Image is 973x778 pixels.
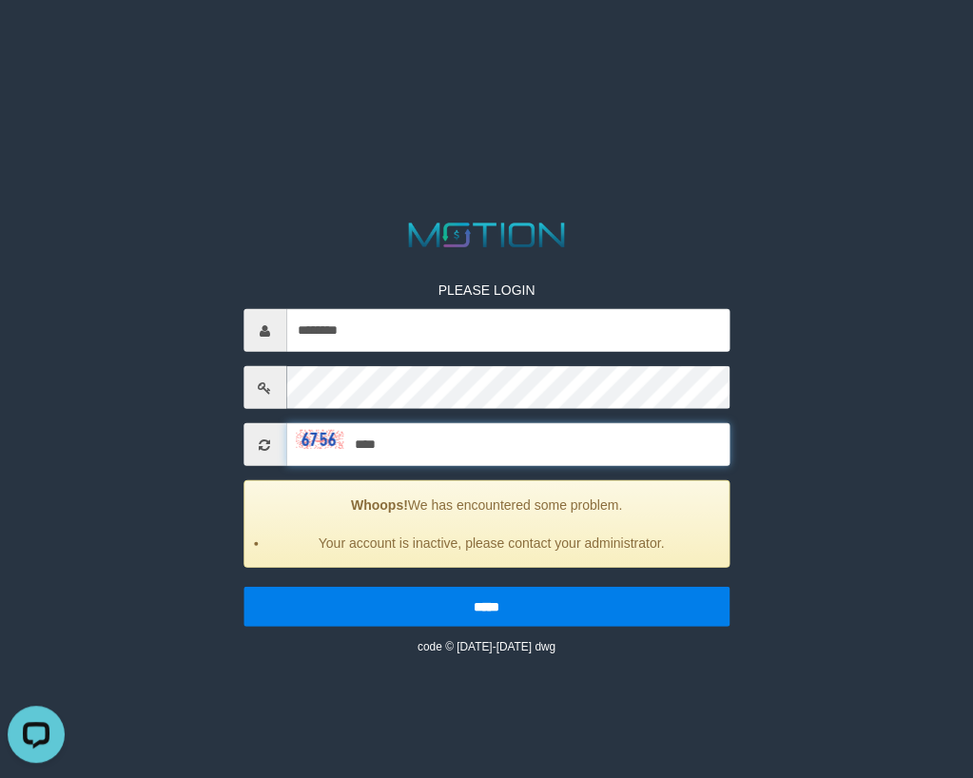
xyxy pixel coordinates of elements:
button: Open LiveChat chat widget [8,8,65,65]
li: Your account is inactive, please contact your administrator. [268,534,715,553]
img: MOTION_logo.png [401,219,572,252]
strong: Whoops! [351,497,408,513]
img: captcha [296,429,343,448]
p: PLEASE LOGIN [243,281,730,300]
small: code © [DATE]-[DATE] dwg [418,640,555,653]
div: We has encountered some problem. [243,480,730,568]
